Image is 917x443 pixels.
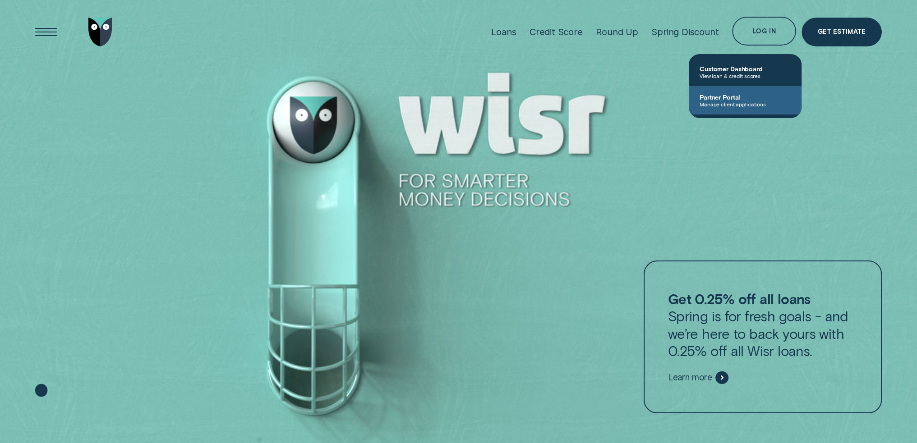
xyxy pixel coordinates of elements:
a: Customer DashboardView loan & credit scores [689,58,802,86]
a: Get Estimate [802,18,882,46]
span: Manage client applications [700,101,791,107]
a: Partner PortalManage client applications [689,86,802,114]
div: Credit Score [530,26,583,37]
a: Get 0.25% off all loansSpring is for fresh goals - and we’re here to back yours with 0.25% off al... [644,260,881,413]
img: Wisr [88,18,112,46]
div: Loans [491,26,516,37]
span: Learn more [668,372,712,383]
span: Partner Portal [700,93,791,101]
p: Spring is for fresh goals - and we’re here to back yours with 0.25% off all Wisr loans. [668,290,858,360]
div: Spring Discount [651,26,719,37]
div: Round Up [596,26,638,37]
span: View loan & credit scores [700,73,791,79]
strong: Get 0.25% off all loans [668,290,811,307]
button: Log in [732,17,796,46]
span: Customer Dashboard [700,65,791,73]
button: Open Menu [32,18,60,46]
